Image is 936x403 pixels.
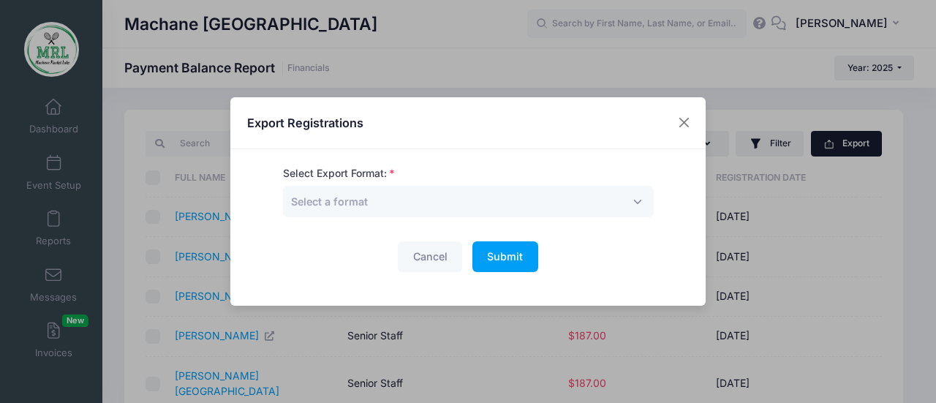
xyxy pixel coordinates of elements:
span: Select a format [291,194,368,209]
span: Submit [487,250,523,263]
span: Select a format [283,186,654,217]
h4: Export Registrations [247,114,363,132]
button: Close [671,110,698,136]
span: Select a format [291,195,368,208]
label: Select Export Format: [283,166,395,181]
button: Cancel [398,241,462,273]
button: Submit [472,241,538,273]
